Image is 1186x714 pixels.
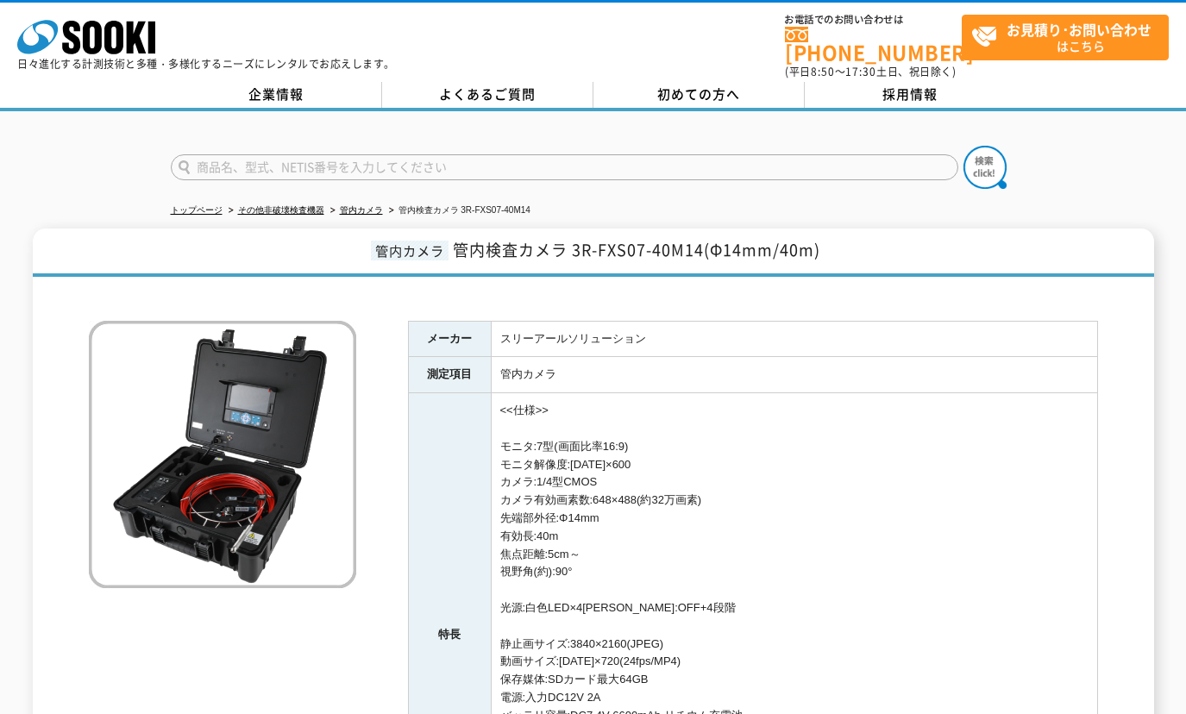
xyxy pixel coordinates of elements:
th: 測定項目 [408,357,491,393]
td: スリーアールソリューション [491,321,1097,357]
a: お見積り･お問い合わせはこちら [962,15,1169,60]
a: [PHONE_NUMBER] [785,27,962,62]
td: 管内カメラ [491,357,1097,393]
th: メーカー [408,321,491,357]
span: 初めての方へ [657,85,740,103]
span: 管内検査カメラ 3R-FXS07-40M14(Φ14mm/40m) [453,238,820,261]
span: お電話でのお問い合わせは [785,15,962,25]
span: 管内カメラ [371,241,449,260]
a: その他非破壊検査機器 [238,205,324,215]
strong: お見積り･お問い合わせ [1007,19,1151,40]
span: (平日 ～ 土日、祝日除く) [785,64,956,79]
a: 企業情報 [171,82,382,108]
input: 商品名、型式、NETIS番号を入力してください [171,154,958,180]
img: btn_search.png [963,146,1007,189]
li: 管内検査カメラ 3R-FXS07-40M14 [386,202,530,220]
a: 初めての方へ [593,82,805,108]
a: トップページ [171,205,223,215]
a: 採用情報 [805,82,1016,108]
a: 管内カメラ [340,205,383,215]
a: よくあるご質問 [382,82,593,108]
span: はこちら [971,16,1168,59]
img: 管内検査カメラ 3R-FXS07-40M14 [89,321,356,588]
span: 8:50 [811,64,835,79]
p: 日々進化する計測技術と多種・多様化するニーズにレンタルでお応えします。 [17,59,395,69]
span: 17:30 [845,64,876,79]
